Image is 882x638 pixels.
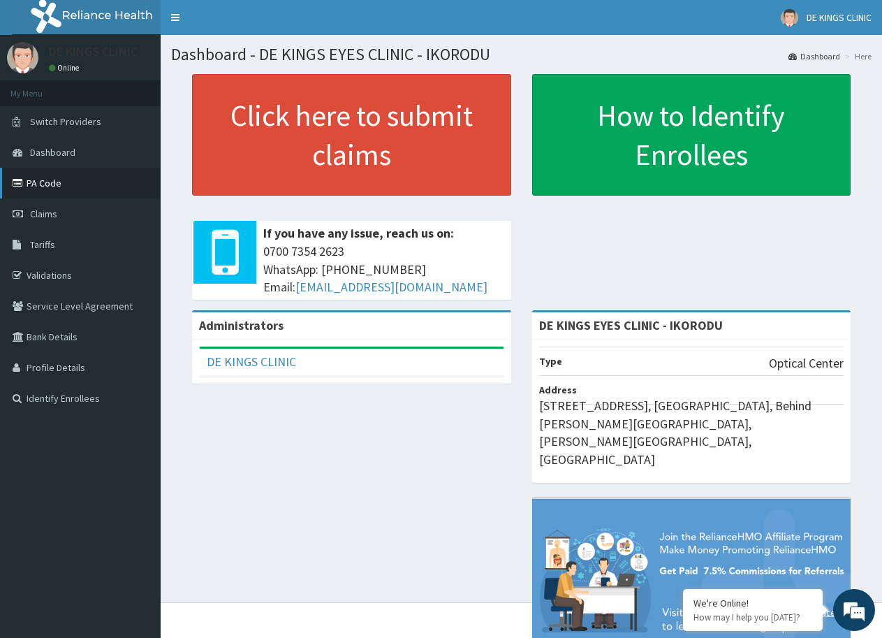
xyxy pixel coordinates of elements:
a: Online [49,63,82,73]
p: How may I help you today? [693,611,812,623]
a: Click here to submit claims [192,74,511,196]
b: If you have any issue, reach us on: [263,225,454,241]
h1: Dashboard - DE KINGS EYES CLINIC - IKORODU [171,45,872,64]
span: Tariffs [30,238,55,251]
a: How to Identify Enrollees [532,74,851,196]
a: [EMAIL_ADDRESS][DOMAIN_NAME] [295,279,487,295]
span: Switch Providers [30,115,101,128]
p: [STREET_ADDRESS], [GEOGRAPHIC_DATA], Behind [PERSON_NAME][GEOGRAPHIC_DATA], [PERSON_NAME][GEOGRAP... [539,397,844,469]
strong: DE KINGS EYES CLINIC - IKORODU [539,317,723,333]
b: Address [539,384,577,396]
img: User Image [7,42,38,73]
span: DE KINGS CLINIC [807,11,872,24]
img: User Image [781,9,798,27]
a: DE KINGS CLINIC [207,354,296,370]
b: Administrators [199,317,284,333]
span: Claims [30,208,57,220]
p: Optical Center [769,354,844,372]
span: Dashboard [30,146,75,159]
span: 0700 7354 2623 WhatsApp: [PHONE_NUMBER] Email: [263,242,504,296]
p: DE KINGS CLINIC [49,45,138,58]
li: Here [841,50,872,62]
a: Dashboard [788,50,840,62]
div: We're Online! [693,597,812,609]
b: Type [539,355,562,368]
